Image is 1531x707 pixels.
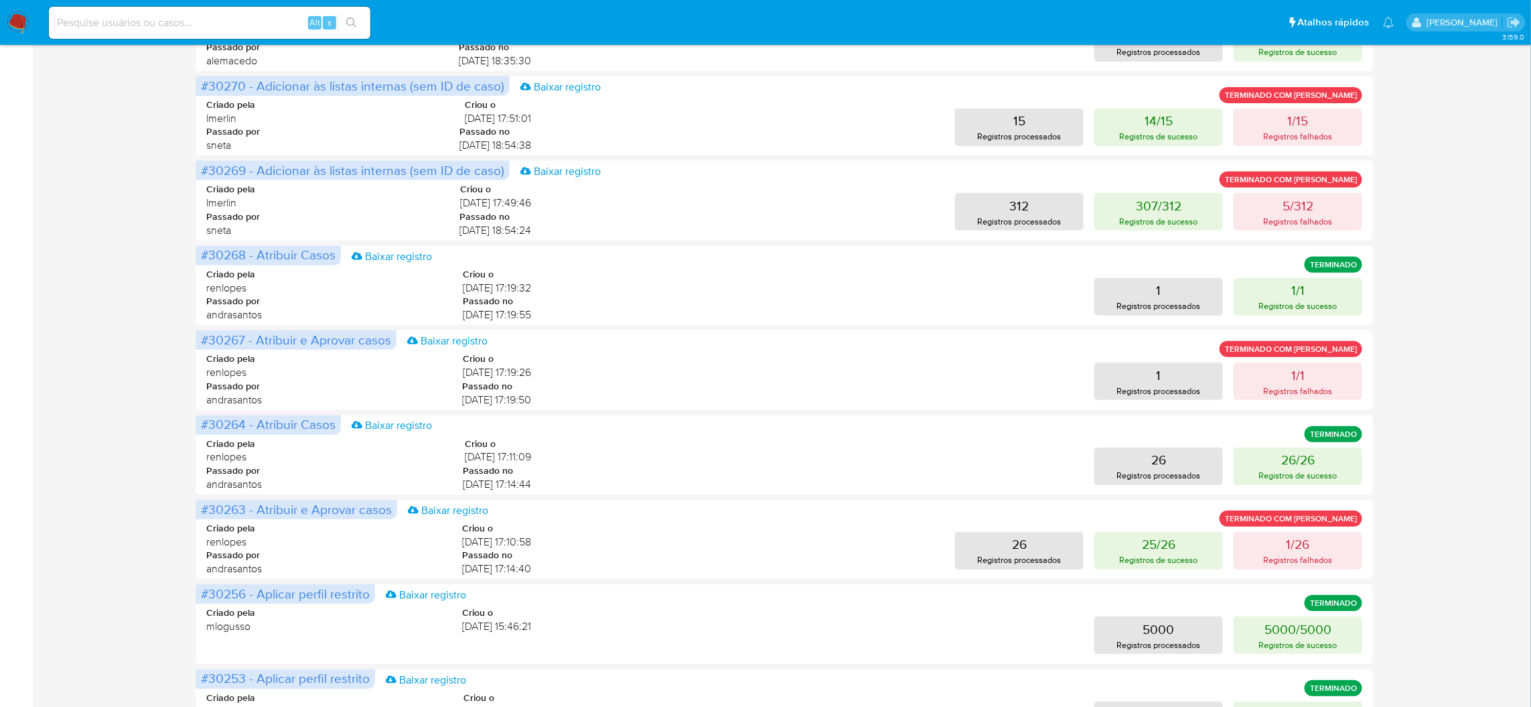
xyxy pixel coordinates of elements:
[338,13,365,32] button: search-icon
[309,16,320,29] span: Alt
[49,14,370,31] input: Pesquise usuários ou casos...
[327,16,332,29] span: s
[1502,31,1524,42] span: 3.159.0
[1383,17,1394,28] a: Notificações
[1298,15,1370,29] span: Atalhos rápidos
[1507,15,1521,29] a: Sair
[1427,16,1502,29] p: matheus.lima@mercadopago.com.br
